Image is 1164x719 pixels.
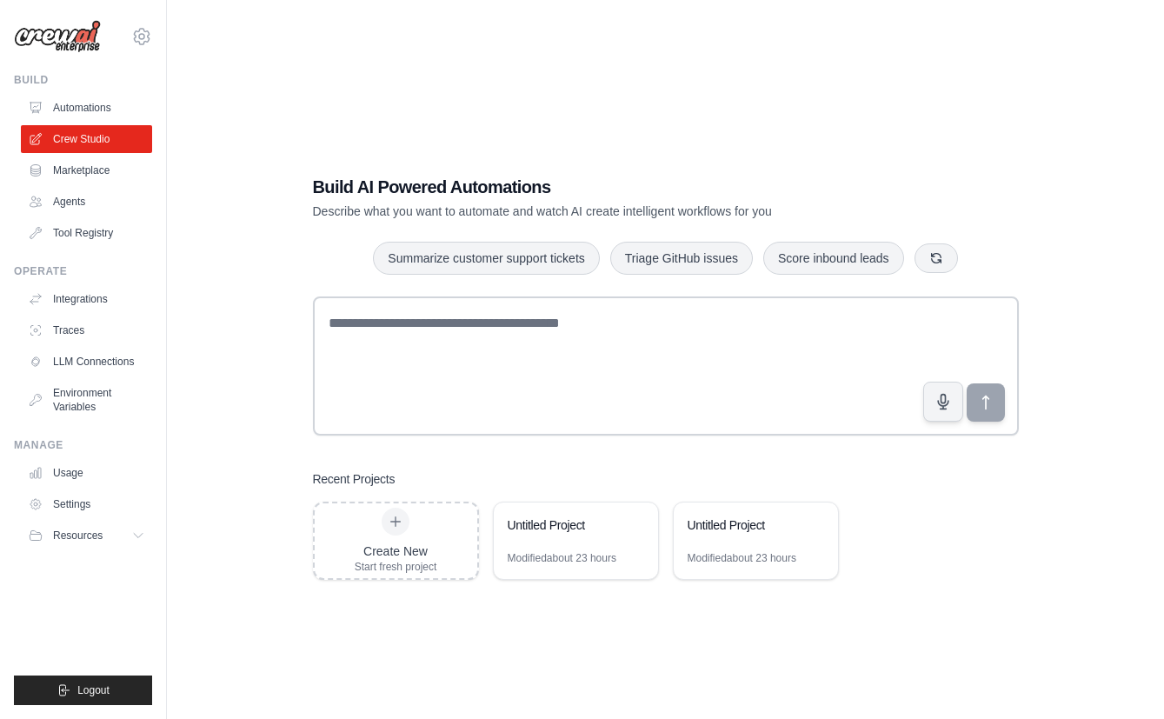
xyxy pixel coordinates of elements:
div: Untitled Project [508,516,627,534]
div: Untitled Project [688,516,807,534]
a: Usage [21,459,152,487]
a: Settings [21,490,152,518]
div: Modified about 23 hours [508,551,616,565]
a: Integrations [21,285,152,313]
h3: Recent Projects [313,470,396,488]
a: Crew Studio [21,125,152,153]
span: Logout [77,683,110,697]
p: Describe what you want to automate and watch AI create intelligent workflows for you [313,203,897,220]
a: Traces [21,316,152,344]
button: Logout [14,676,152,705]
h1: Build AI Powered Automations [313,175,897,199]
a: Agents [21,188,152,216]
div: Start fresh project [355,560,437,574]
button: Get new suggestions [915,243,958,273]
div: Operate [14,264,152,278]
div: Create New [355,543,437,560]
button: Click to speak your automation idea [923,382,963,422]
a: Marketplace [21,156,152,184]
button: Resources [21,522,152,549]
div: Modified about 23 hours [688,551,796,565]
div: Manage [14,438,152,452]
a: Tool Registry [21,219,152,247]
a: Automations [21,94,152,122]
a: Environment Variables [21,379,152,421]
button: Summarize customer support tickets [373,242,599,275]
div: Build [14,73,152,87]
img: Logo [14,20,101,53]
button: Score inbound leads [763,242,904,275]
button: Triage GitHub issues [610,242,753,275]
span: Resources [53,529,103,543]
a: LLM Connections [21,348,152,376]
